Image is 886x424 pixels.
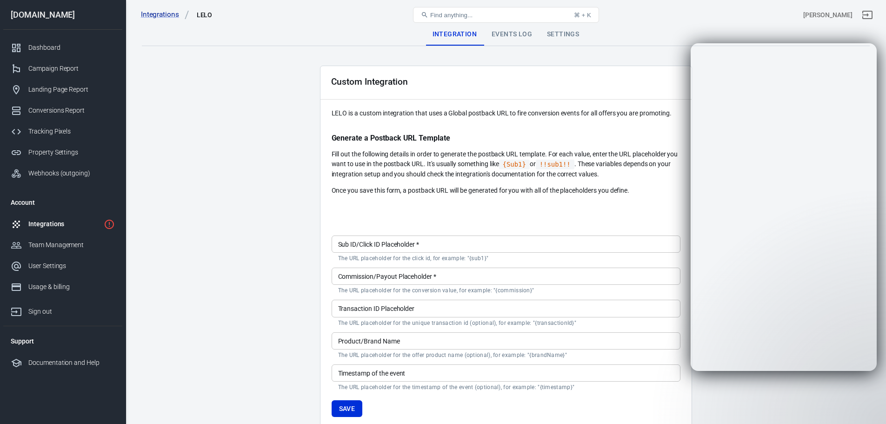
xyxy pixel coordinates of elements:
[197,10,213,20] div: LELO
[332,400,363,417] button: Save
[499,160,530,169] code: Click to copy
[28,307,115,316] div: Sign out
[28,85,115,94] div: Landing Page Report
[3,79,122,100] a: Landing Page Report
[141,10,189,20] a: Integrations
[338,255,674,262] p: The URL placeholder for the click id, for example: "{sub1}"
[856,4,879,26] a: Sign out
[3,297,122,322] a: Sign out
[28,358,115,368] div: Documentation and Help
[3,191,122,214] li: Account
[338,384,674,391] p: The URL placeholder for the timestamp of the event (optional), for example: "{timestamp}"
[28,148,115,157] div: Property Settings
[3,330,122,352] li: Support
[3,100,122,121] a: Conversions Report
[28,282,115,292] div: Usage & billing
[28,64,115,74] div: Campaign Report
[28,219,100,229] div: Integrations
[28,261,115,271] div: User Settings
[536,160,574,169] code: Click to copy
[3,37,122,58] a: Dashboard
[331,77,408,87] div: Custom Integration
[332,364,680,382] input: {timestamp}
[332,149,680,179] p: Fill out the following details in order to generate the postback URL template. For each value, en...
[3,163,122,184] a: Webhooks (outgoing)
[338,319,674,327] p: The URL placeholder for the unique transaction id (optional), for example: "{transactionId}"
[3,142,122,163] a: Property Settings
[332,268,680,285] input: {commission}
[3,121,122,142] a: Tracking Pixels
[3,214,122,235] a: Integrations
[28,106,115,115] div: Conversions Report
[413,7,599,23] button: Find anything...⌘ + K
[3,11,122,19] div: [DOMAIN_NAME]
[338,351,674,359] p: The URL placeholder for the offer product name (optional), for example: "{brandName}"
[332,108,680,118] p: LELO is a custom integration that uses a Global postback URL to fire conversion events for all of...
[3,276,122,297] a: Usage & billing
[28,127,115,136] div: Tracking Pixels
[3,235,122,256] a: Team Management
[28,168,115,178] div: Webhooks (outgoing)
[425,23,484,46] div: Integration
[3,58,122,79] a: Campaign Report
[28,240,115,250] div: Team Management
[484,23,540,46] div: Events Log
[332,186,680,195] p: Once you save this form, a postback URL will be generated for you with all of the placeholders yo...
[540,23,586,46] div: Settings
[104,219,115,230] svg: 1 networks not verified yet
[3,256,122,276] a: User Settings
[332,332,680,350] input: {brandName}
[691,43,877,371] iframe: Intercom live chat
[574,12,591,19] div: ⌘ + K
[28,43,115,53] div: Dashboard
[332,300,680,317] input: {transactionId}
[338,287,674,294] p: The URL placeholder for the conversion value, for example: "{commission}"
[332,133,680,143] p: Generate a Postback URL Template
[332,236,680,253] input: {sub1}
[430,12,473,19] span: Find anything...
[854,378,877,401] iframe: Intercom live chat
[803,10,853,20] div: Account id: ALiREBa8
